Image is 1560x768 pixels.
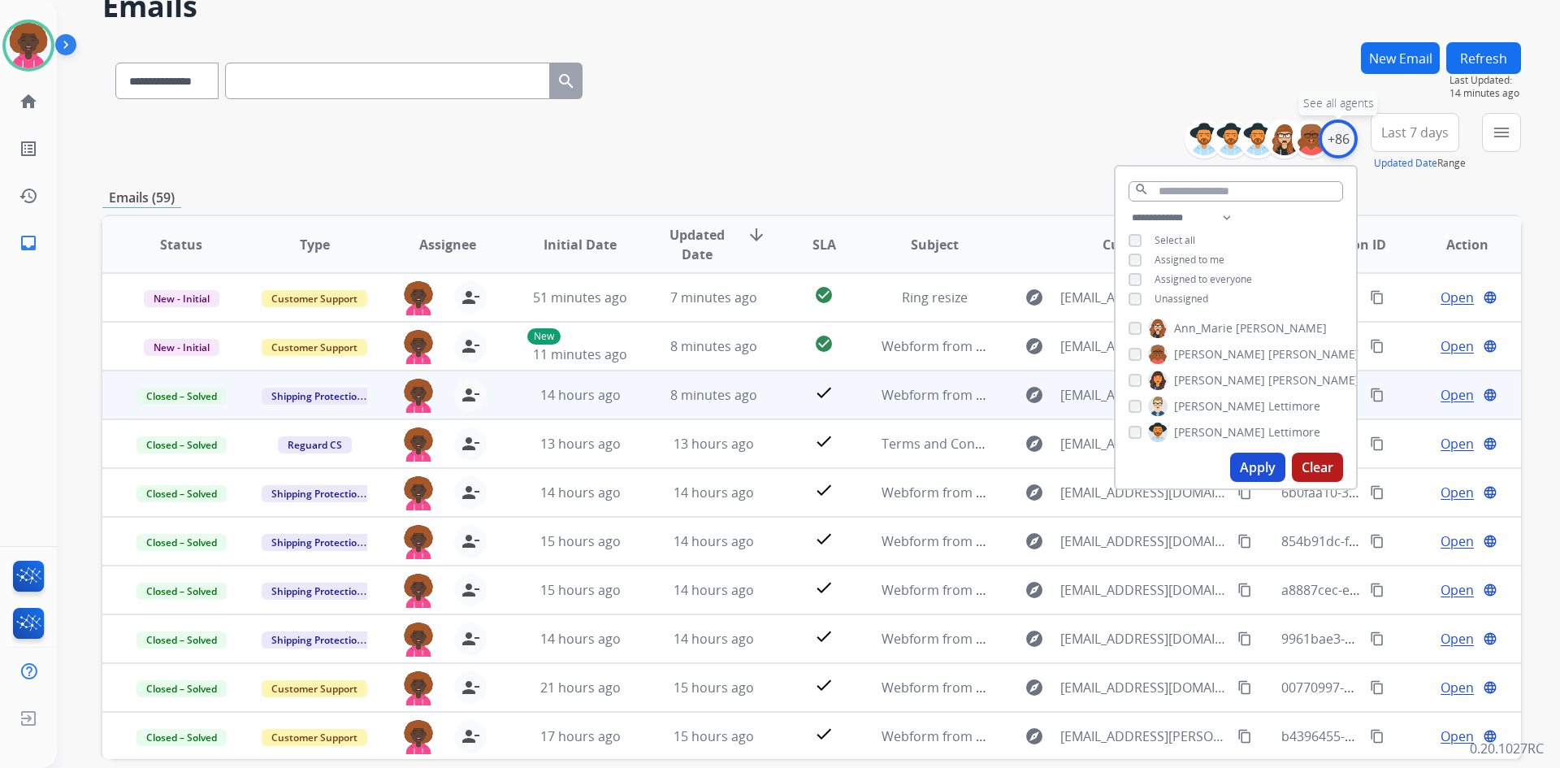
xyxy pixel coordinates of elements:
[1441,434,1474,453] span: Open
[1281,581,1532,599] span: a8887cec-eddd-4798-bdde-217fd8e0b5c6
[1281,532,1519,550] span: 854b91dc-f279-4f3f-80e7-2c22547f2d07
[1370,534,1384,549] mat-icon: content_copy
[814,627,834,646] mat-icon: check
[262,729,367,746] span: Customer Support
[1281,727,1523,745] span: b4396455-c224-4a7c-880c-990acc403bff
[670,386,757,404] span: 8 minutes ago
[1268,372,1359,388] span: [PERSON_NAME]
[882,435,1017,453] span: Terms and Conditions
[540,727,621,745] span: 17 hours ago
[461,385,480,405] mat-icon: person_remove
[6,23,51,68] img: avatar
[136,436,227,453] span: Closed – Solved
[1025,629,1044,649] mat-icon: explore
[1060,483,1228,502] span: [EMAIL_ADDRESS][DOMAIN_NAME]
[1388,216,1521,273] th: Action
[461,434,480,453] mat-icon: person_remove
[1361,42,1440,74] button: New Email
[674,679,754,696] span: 15 hours ago
[461,336,480,356] mat-icon: person_remove
[402,330,435,364] img: agent-avatar
[136,485,227,502] span: Closed – Solved
[402,623,435,657] img: agent-avatar
[814,334,834,354] mat-icon: check_circle
[1483,729,1497,744] mat-icon: language
[1174,320,1233,336] span: Ann_Marie
[544,235,617,254] span: Initial Date
[1470,739,1544,758] p: 0.20.1027RC
[102,188,181,208] p: Emails (59)
[670,337,757,355] span: 8 minutes ago
[461,288,480,307] mat-icon: person_remove
[402,671,435,705] img: agent-avatar
[1281,679,1533,696] span: 00770997-04c3-43ad-9d12-b8027177c9d0
[1374,156,1466,170] span: Range
[1025,434,1044,453] mat-icon: explore
[461,678,480,697] mat-icon: person_remove
[19,186,38,206] mat-icon: history
[262,339,367,356] span: Customer Support
[812,235,836,254] span: SLA
[1281,484,1527,501] span: 6b0faa10-361a-4585-82c6-808604bb9f16
[262,290,367,307] span: Customer Support
[1441,385,1474,405] span: Open
[136,583,227,600] span: Closed – Solved
[1060,629,1228,649] span: [EMAIL_ADDRESS][DOMAIN_NAME]
[1483,388,1497,402] mat-icon: language
[402,281,435,315] img: agent-avatar
[1441,727,1474,746] span: Open
[1492,123,1511,142] mat-icon: menu
[1060,532,1228,551] span: [EMAIL_ADDRESS][DOMAIN_NAME]
[1060,336,1228,356] span: [EMAIL_ADDRESS][DOMAIN_NAME]
[674,727,754,745] span: 15 hours ago
[1237,729,1252,744] mat-icon: content_copy
[1025,288,1044,307] mat-icon: explore
[1370,485,1384,500] mat-icon: content_copy
[1483,583,1497,597] mat-icon: language
[1370,631,1384,646] mat-icon: content_copy
[1237,631,1252,646] mat-icon: content_copy
[402,379,435,413] img: agent-avatar
[136,534,227,551] span: Closed – Solved
[1237,534,1252,549] mat-icon: content_copy
[402,525,435,559] img: agent-avatar
[1441,288,1474,307] span: Open
[1174,372,1265,388] span: [PERSON_NAME]
[882,679,1250,696] span: Webform from [EMAIL_ADDRESS][DOMAIN_NAME] on [DATE]
[540,679,621,696] span: 21 hours ago
[540,484,621,501] span: 14 hours ago
[402,720,435,754] img: agent-avatar
[419,235,476,254] span: Assignee
[674,435,754,453] span: 13 hours ago
[1060,288,1228,307] span: [EMAIL_ADDRESS][DOMAIN_NAME]
[1025,532,1044,551] mat-icon: explore
[882,581,1250,599] span: Webform from [EMAIL_ADDRESS][DOMAIN_NAME] on [DATE]
[19,233,38,253] mat-icon: inbox
[461,629,480,649] mat-icon: person_remove
[136,729,227,746] span: Closed – Solved
[1371,113,1459,152] button: Last 7 days
[1155,253,1224,267] span: Assigned to me
[1483,631,1497,646] mat-icon: language
[1025,678,1044,697] mat-icon: explore
[1236,320,1327,336] span: [PERSON_NAME]
[1370,680,1384,695] mat-icon: content_copy
[1060,385,1228,405] span: [EMAIL_ADDRESS][DOMAIN_NAME]
[1441,532,1474,551] span: Open
[262,583,373,600] span: Shipping Protection
[1483,290,1497,305] mat-icon: language
[136,631,227,649] span: Closed – Solved
[1483,436,1497,451] mat-icon: language
[19,92,38,111] mat-icon: home
[262,680,367,697] span: Customer Support
[674,630,754,648] span: 14 hours ago
[1483,680,1497,695] mat-icon: language
[1441,483,1474,502] span: Open
[814,675,834,695] mat-icon: check
[461,532,480,551] mat-icon: person_remove
[1174,424,1265,440] span: [PERSON_NAME]
[1374,157,1437,170] button: Updated Date
[1268,398,1320,414] span: Lettimore
[902,289,968,306] span: Ring resize
[19,139,38,158] mat-icon: list_alt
